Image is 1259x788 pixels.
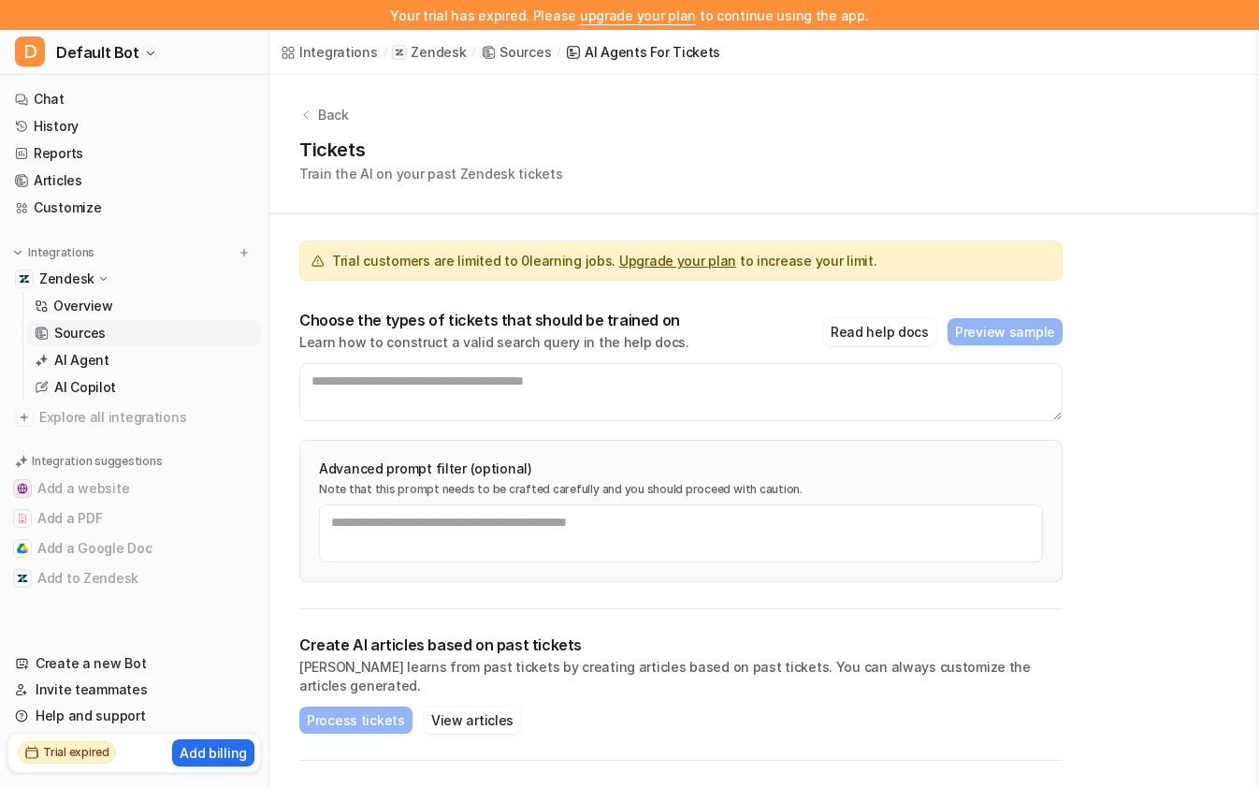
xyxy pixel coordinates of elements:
[238,246,251,259] img: menu_add.svg
[180,743,247,763] p: Add billing
[319,482,1043,497] p: Note that this prompt needs to be crafted carefully and you should proceed with caution.
[318,105,349,124] p: Back
[17,543,28,554] img: Add a Google Doc
[948,318,1063,345] button: Preview sample
[17,483,28,494] img: Add a website
[319,460,1043,478] p: Advanced prompt filter (optional)
[499,42,551,62] div: Sources
[823,318,936,345] button: Read help docs
[7,703,261,729] a: Help and support
[411,43,466,62] p: Zendesk
[299,707,412,734] button: Process tickets
[332,251,876,270] span: Trial customers are limited to 0 learning jobs. to increase your limit.
[54,324,106,343] p: Sources
[7,195,261,221] a: Customize
[7,503,261,533] button: Add a PDFAdd a PDF
[43,744,109,761] h2: Trial expired
[392,43,466,62] a: Zendesk
[481,42,551,62] a: Sources
[299,42,378,62] div: Integrations
[281,42,378,62] a: Integrations
[299,311,689,329] p: Choose the types of tickets that should be trained on
[7,677,261,703] a: Invite teammates
[424,707,521,734] button: View articles
[54,378,116,397] p: AI Copilot
[557,44,560,61] span: /
[53,297,113,315] p: Overview
[7,113,261,139] a: History
[7,533,261,563] button: Add a Google DocAdd a Google Doc
[299,635,1063,654] p: Create AI articles based on past tickets
[7,650,261,677] a: Create a new Bot
[15,36,45,66] span: D
[7,404,261,430] a: Explore all integrations
[27,293,261,319] a: Overview
[471,44,475,61] span: /
[19,273,30,285] img: Zendesk
[15,408,34,427] img: explore all integrations
[7,168,261,194] a: Articles
[17,513,28,524] img: Add a PDF
[17,573,28,584] img: Add to Zendesk
[383,44,387,61] span: /
[32,453,162,470] p: Integration suggestions
[7,474,261,503] button: Add a websiteAdd a website
[299,333,689,352] p: Learn how to construct a valid search query in the help docs.
[7,243,100,262] button: Integrations
[7,86,261,112] a: Chat
[39,270,94,288] p: Zendesk
[11,246,24,259] img: expand menu
[299,164,563,183] p: Train the AI on your past Zendesk tickets
[28,245,94,260] p: Integrations
[172,739,254,766] button: Add billing
[39,402,253,432] span: Explore all integrations
[299,658,1063,695] p: [PERSON_NAME] learns from past tickets by creating articles based on past tickets. You can always...
[7,563,261,593] button: Add to ZendeskAdd to Zendesk
[619,253,736,269] a: Upgrade your plan
[27,374,261,401] a: AI Copilot
[7,140,261,167] a: Reports
[27,347,261,373] a: AI Agent
[580,7,696,23] a: upgrade your plan
[27,320,261,346] a: Sources
[585,42,720,62] div: AI Agents for tickets
[566,42,720,62] a: AI Agents for tickets
[56,39,139,66] span: Default Bot
[299,136,563,164] h1: Tickets
[54,351,109,370] p: AI Agent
